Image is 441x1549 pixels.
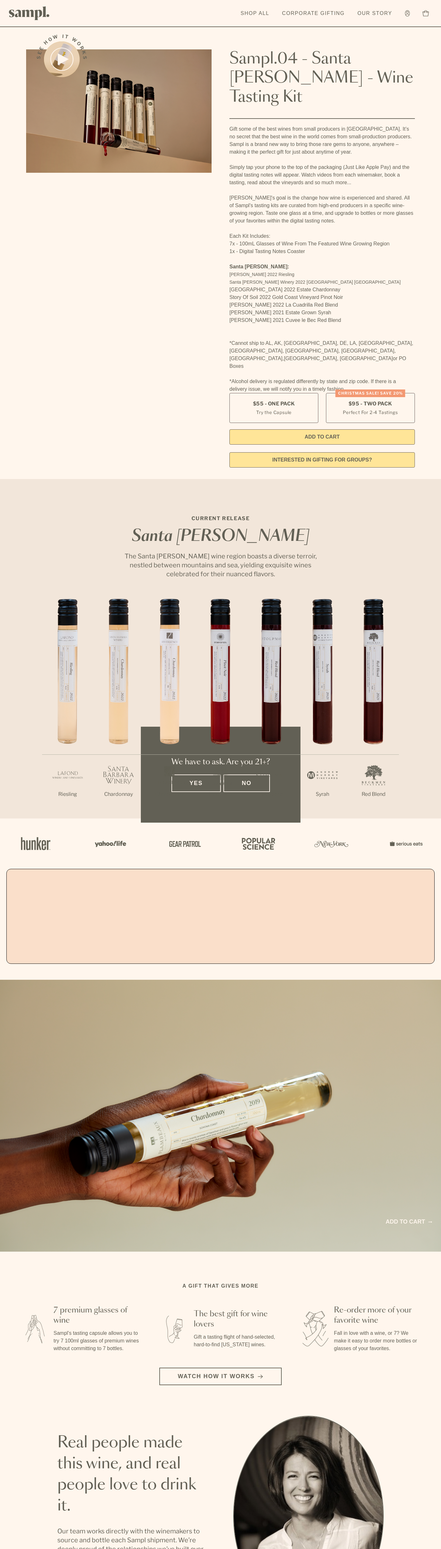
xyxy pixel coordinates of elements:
li: 6 / 7 [297,599,348,818]
span: $95 - Two Pack [349,400,392,407]
span: $55 - One Pack [253,400,295,407]
a: Add to cart [386,1218,432,1226]
p: Chardonnay [93,790,144,798]
li: 7 / 7 [348,599,399,818]
p: Chardonnay [144,790,195,798]
a: Corporate Gifting [279,6,348,20]
img: Sampl logo [9,6,50,20]
a: Shop All [237,6,272,20]
p: Red Blend [246,790,297,798]
button: See how it works [44,41,80,77]
small: Perfect For 2-4 Tastings [343,409,398,416]
li: 5 / 7 [246,599,297,818]
a: interested in gifting for groups? [229,452,415,468]
a: Our Story [354,6,395,20]
div: Christmas SALE! Save 20% [336,389,405,397]
li: 4 / 7 [195,599,246,818]
small: Try the Capsule [256,409,292,416]
button: Add to Cart [229,429,415,445]
p: Pinot Noir [195,790,246,798]
p: Red Blend [348,790,399,798]
p: Syrah [297,790,348,798]
p: Riesling [42,790,93,798]
img: Sampl.04 - Santa Barbara - Wine Tasting Kit [26,49,212,173]
li: 3 / 7 [144,599,195,818]
li: 2 / 7 [93,599,144,818]
li: 1 / 7 [42,599,93,818]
